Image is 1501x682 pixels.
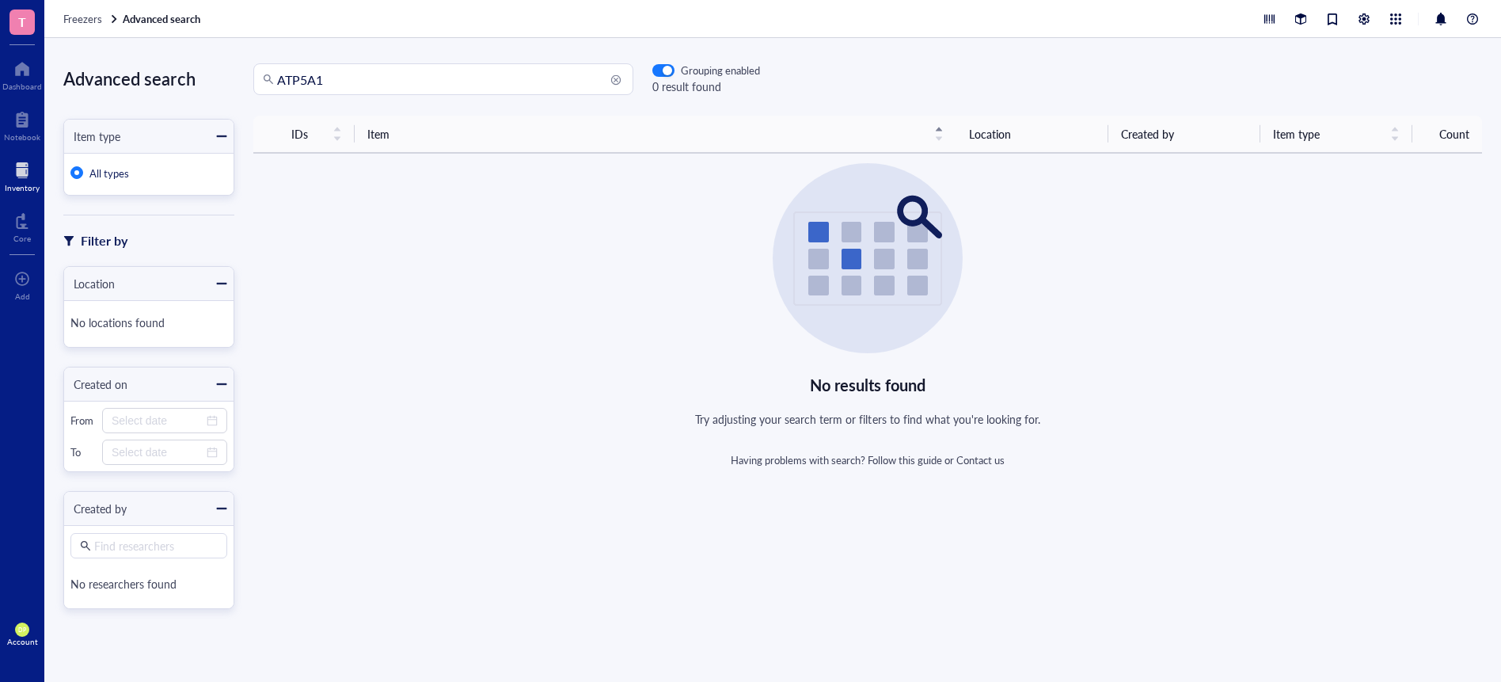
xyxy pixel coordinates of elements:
div: From [70,413,96,428]
a: Freezers [63,12,120,26]
div: Inventory [5,183,40,192]
div: To [70,445,96,459]
th: Item [355,116,956,153]
th: IDs [279,116,355,153]
div: No results found [810,372,926,398]
div: Notebook [4,132,40,142]
input: Select date [112,412,203,429]
th: Created by [1108,116,1260,153]
span: T [18,12,26,32]
div: Account [7,637,38,646]
span: Item type [1273,125,1381,143]
th: Count [1412,116,1482,153]
div: 0 result found [652,78,760,95]
div: Dashboard [2,82,42,91]
div: No researchers found [70,569,227,602]
span: IDs [291,125,323,143]
span: Freezers [63,11,102,26]
div: Item type [64,128,120,145]
div: Created by [64,500,127,517]
a: Inventory [5,158,40,192]
span: DP [18,627,26,634]
a: Follow this guide [868,452,942,467]
span: Item [367,125,925,143]
div: Advanced search [63,63,234,93]
input: Select date [112,444,203,461]
div: Core [13,234,31,243]
div: Location [64,275,115,292]
a: Dashboard [2,56,42,91]
a: Core [13,208,31,243]
a: Advanced search [123,12,203,26]
div: Add [15,291,30,301]
span: All types [89,166,129,181]
div: Created on [64,375,127,393]
div: Filter by [81,231,127,251]
th: Item type [1260,116,1412,153]
div: Having problems with search? or [731,453,1005,467]
div: Grouping enabled [681,63,760,78]
a: Contact us [956,452,1005,467]
div: Try adjusting your search term or filters to find what you're looking for. [695,410,1040,428]
img: Empty state [773,163,963,353]
th: Location [956,116,1108,153]
a: Notebook [4,107,40,142]
div: No locations found [70,307,227,341]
